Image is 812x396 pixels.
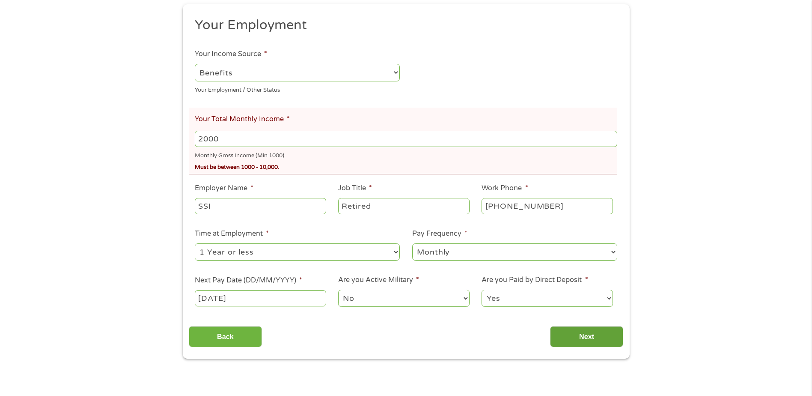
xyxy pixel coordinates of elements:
input: ---Click Here for Calendar --- [195,290,326,306]
label: Time at Employment [195,229,269,238]
input: 1800 [195,131,617,147]
input: (231) 754-4010 [482,198,613,214]
label: Your Total Monthly Income [195,115,290,124]
label: Employer Name [195,184,253,193]
label: Work Phone [482,184,528,193]
label: Your Income Source [195,50,267,59]
input: Cashier [338,198,469,214]
input: Walmart [195,198,326,214]
input: Next [550,326,623,347]
div: Your Employment / Other Status [195,83,400,94]
div: Must be between 1000 - 10,000. [195,160,617,172]
label: Pay Frequency [412,229,467,238]
label: Are you Paid by Direct Deposit [482,276,588,285]
label: Job Title [338,184,372,193]
h2: Your Employment [195,17,611,34]
div: Monthly Gross Income (Min 1000) [195,149,617,160]
label: Next Pay Date (DD/MM/YYYY) [195,276,302,285]
label: Are you Active Military [338,276,419,285]
input: Back [189,326,262,347]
